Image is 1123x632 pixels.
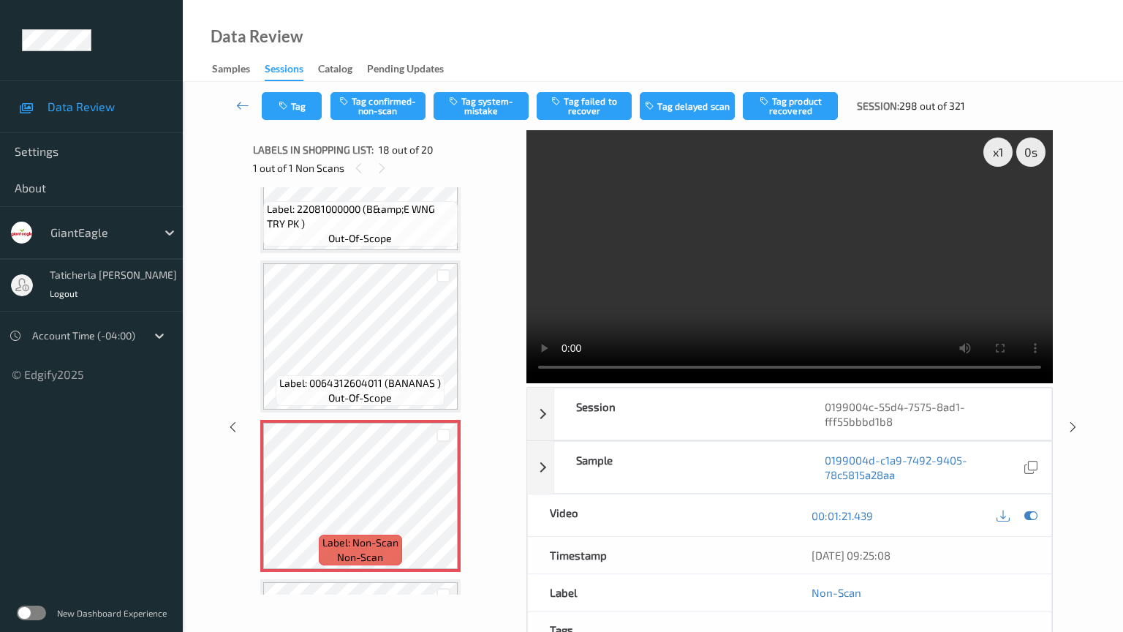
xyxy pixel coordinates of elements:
div: Sample [554,442,803,493]
span: Labels in shopping list: [253,143,374,157]
span: non-scan [337,550,383,565]
a: Catalog [318,59,367,80]
button: Tag [262,92,322,120]
span: Label: 0064312604011 (BANANAS ) [279,376,441,391]
a: Sessions [265,59,318,81]
div: Sessions [265,61,303,81]
button: Tag system-mistake [434,92,529,120]
div: Data Review [211,29,303,44]
div: Session [554,388,803,440]
span: Label: 22081000000 (B&amp;E WNG TRY PK ) [267,202,454,231]
a: 0199004d-c1a9-7492-9405-78c5815a28aa [825,453,1021,482]
span: out-of-scope [328,391,392,405]
div: Pending Updates [367,61,444,80]
a: Pending Updates [367,59,458,80]
div: Session0199004c-55d4-7575-8ad1-fff55bbbd1b8 [527,388,1052,440]
div: 0 s [1016,138,1046,167]
div: Sample0199004d-c1a9-7492-9405-78c5815a28aa [527,441,1052,494]
div: Samples [212,61,250,80]
button: Tag failed to recover [537,92,632,120]
div: Catalog [318,61,352,80]
a: Samples [212,59,265,80]
div: 1 out of 1 Non Scans [253,159,516,177]
span: out-of-scope [328,231,392,246]
span: 298 out of 321 [899,99,965,113]
div: [DATE] 09:25:08 [812,548,1029,563]
button: Tag confirmed-non-scan [330,92,426,120]
div: Label [528,574,790,611]
span: Label: Non-Scan [322,535,398,550]
button: Tag delayed scan [640,92,735,120]
button: Tag product recovered [743,92,838,120]
div: Video [528,494,790,536]
div: x 1 [983,138,1013,167]
span: Session: [857,99,899,113]
a: Non-Scan [812,585,861,600]
div: 0199004c-55d4-7575-8ad1-fff55bbbd1b8 [803,388,1051,440]
div: Timestamp [528,537,790,573]
a: 00:01:21.439 [812,508,873,523]
span: 18 out of 20 [379,143,433,157]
